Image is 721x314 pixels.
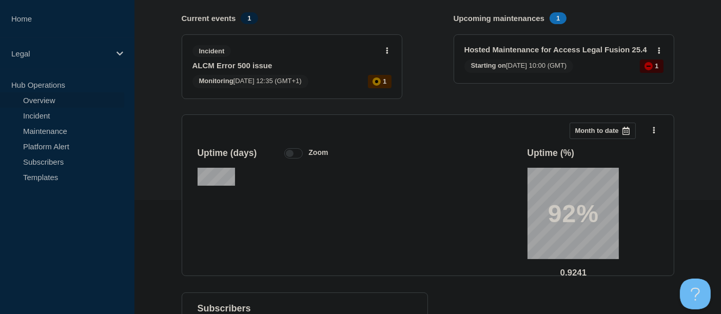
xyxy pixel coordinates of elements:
[192,75,308,88] span: [DATE] 12:35 (GMT+1)
[241,12,258,24] span: 1
[198,303,412,314] h4: subscribers
[645,62,653,70] div: down
[464,45,650,54] a: Hosted Maintenance for Access Legal Fusion 25.4
[192,45,231,57] span: Incident
[464,60,574,73] span: [DATE] 10:00 (GMT)
[528,148,575,159] h3: Uptime ( % )
[680,279,711,309] iframe: Help Scout Beacon - Open
[373,77,381,86] div: affected
[575,127,619,134] p: Month to date
[192,61,378,70] a: ALCM Error 500 issue
[550,12,567,24] span: 1
[198,148,257,159] h3: Uptime ( days )
[471,62,506,69] span: Starting on
[528,268,620,278] p: 0.9241
[199,77,233,85] span: Monitoring
[454,14,545,23] h4: Upcoming maintenances
[383,77,386,85] p: 1
[182,14,236,23] h4: Current events
[655,62,658,70] p: 1
[308,148,328,156] div: Zoom
[570,123,636,139] button: Month to date
[11,49,110,58] p: Legal
[548,202,599,226] p: 92%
